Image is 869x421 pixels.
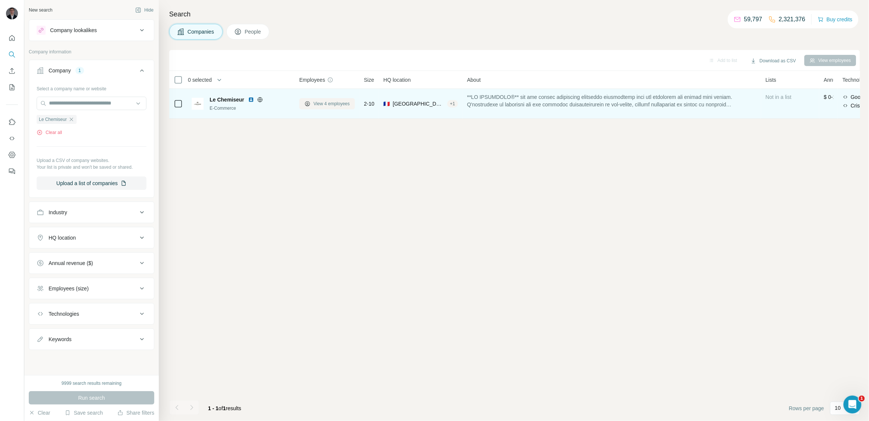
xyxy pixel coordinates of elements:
span: **LO IPSUMDOLO®** sit ame consec adipiscing elitseddo eiusmodtemp inci utl etdolorem ali enimad m... [467,93,757,108]
img: Logo of Le Chemiseur [192,98,204,110]
button: Company1 [29,62,154,82]
span: 1 [223,405,226,411]
div: 9999 search results remaining [62,380,122,387]
button: Quick start [6,31,18,45]
button: Upload a list of companies [37,177,146,190]
div: New search [29,7,52,13]
button: Use Surfe API [6,132,18,145]
span: 🇫🇷 [383,100,390,107]
button: Feedback [6,165,18,178]
button: Employees (size) [29,280,154,297]
button: HQ location [29,229,154,247]
span: 1 - 1 [208,405,219,411]
div: Company lookalikes [50,26,97,34]
div: 1 [75,67,84,74]
button: Hide [130,4,159,16]
span: Annual revenue [824,76,860,84]
button: Industry [29,203,154,221]
span: Lists [766,76,776,84]
span: 1 [859,396,865,402]
p: Your list is private and won't be saved or shared. [37,164,146,171]
button: View 4 employees [299,98,355,109]
button: My lists [6,81,18,94]
button: Buy credits [818,14,853,25]
h4: Search [169,9,860,19]
span: Le Chemiseur [210,96,244,103]
div: Employees (size) [49,285,89,292]
div: Annual revenue ($) [49,259,93,267]
button: Technologies [29,305,154,323]
span: [GEOGRAPHIC_DATA], [GEOGRAPHIC_DATA], [GEOGRAPHIC_DATA] [393,100,444,107]
button: Keywords [29,330,154,348]
span: Employees [299,76,325,84]
div: + 1 [447,100,458,107]
p: 59,797 [744,15,763,24]
span: results [208,405,241,411]
span: People [245,28,262,35]
button: Annual revenue ($) [29,254,154,272]
iframe: Intercom live chat [844,396,862,414]
button: Clear all [37,129,62,136]
span: 0 selected [188,76,212,84]
span: Size [364,76,374,84]
div: Industry [49,209,67,216]
button: Clear [29,409,50,417]
p: 2,321,376 [779,15,805,24]
span: 2-10 [364,100,374,107]
div: E-Commerce [210,105,290,112]
span: Rows per page [789,405,824,412]
button: Enrich CSV [6,64,18,78]
span: HQ location [383,76,411,84]
button: Use Surfe on LinkedIn [6,115,18,129]
button: Dashboard [6,148,18,162]
p: 10 [835,404,841,412]
span: $ 0-1M [824,94,840,100]
p: Upload a CSV of company websites. [37,157,146,164]
img: Avatar [6,7,18,19]
button: Download as CSV [745,55,801,66]
button: Share filters [117,409,154,417]
p: Company information [29,49,154,55]
span: About [467,76,481,84]
div: Keywords [49,336,71,343]
div: Select a company name or website [37,82,146,92]
div: HQ location [49,234,76,241]
div: Technologies [49,310,79,318]
span: View 4 employees [313,100,350,107]
span: of [219,405,223,411]
span: Not in a list [766,94,791,100]
span: Le Chemiseur [39,116,67,123]
div: Company [49,67,71,74]
button: Company lookalikes [29,21,154,39]
button: Save search [65,409,103,417]
button: Search [6,48,18,61]
img: LinkedIn logo [248,97,254,103]
span: Companies [188,28,215,35]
